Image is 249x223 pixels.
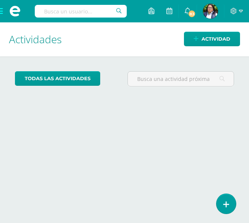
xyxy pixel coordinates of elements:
[15,71,100,86] a: todas las Actividades
[203,4,218,19] img: 7ab285121826231a63682abc32cdc9f2.png
[184,32,240,46] a: Actividad
[35,5,127,18] input: Busca un usuario...
[202,32,230,46] span: Actividad
[9,22,240,56] h1: Actividades
[128,72,234,86] input: Busca una actividad próxima aquí...
[188,10,196,18] span: 83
